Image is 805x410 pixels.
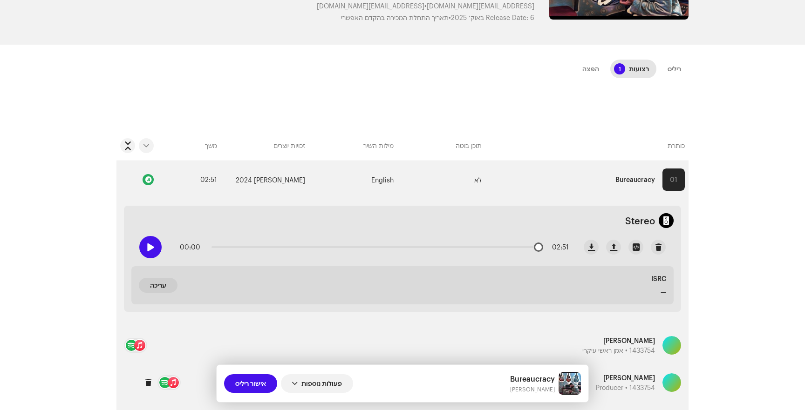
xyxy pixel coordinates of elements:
[510,373,555,384] h5: Bureaucracy
[474,176,482,184] span: לא
[371,176,394,184] span: English
[205,141,217,150] span: משך
[224,374,277,393] button: אישור ריליס
[456,141,482,150] span: תוכן בוטה
[545,238,569,256] span: 02:51
[614,63,625,74] p-badge: 1
[363,141,394,150] span: מילות השיר
[615,170,655,189] strong: Bureaucracy
[236,176,305,184] span: 2024 Netanel Cohen
[582,60,599,78] div: הפצה
[596,383,655,392] p: 1433754 • Producer
[301,374,342,393] span: פעולות נוספות
[235,374,266,393] span: אישור ריליס
[629,60,649,78] div: רצועות
[177,238,200,256] span: 00:00
[625,215,655,226] h4: Stereo
[200,170,217,189] span: 02:51
[281,374,353,393] button: פעולות נוספות
[582,336,655,345] p: [PERSON_NAME]
[596,373,655,383] p: [PERSON_NAME]
[510,384,555,394] small: Bureaucracy
[139,278,177,293] button: עריכה
[582,345,655,355] p: 1433754 • אמן ראשי עיקרי
[559,372,581,395] img: 93edabfb-2655-4eeb-9180-26b01128c719
[150,276,166,295] span: עריכה
[273,141,305,150] span: זכויות יוצרים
